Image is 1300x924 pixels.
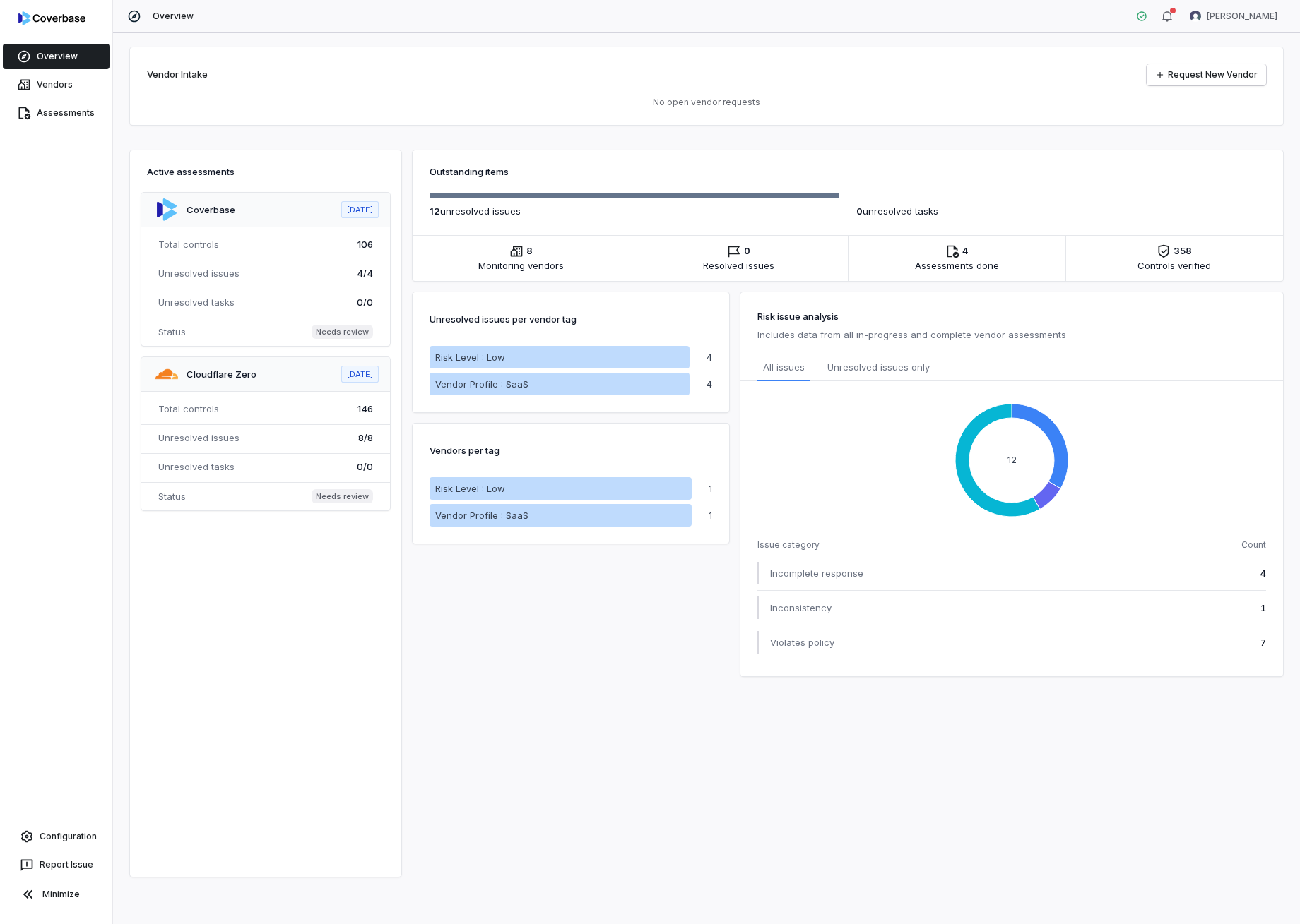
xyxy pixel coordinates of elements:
button: Minimize [6,880,107,908]
span: 0 [744,244,750,258]
a: Vendors [3,72,110,97]
span: [PERSON_NAME] [1207,11,1277,22]
p: Vendor Profile : SaaS [435,377,528,391]
span: 12 [430,205,440,217]
p: Unresolved issues per vendor tag [430,309,577,329]
h3: Outstanding items [430,164,1266,179]
p: Vendor Profile : SaaS [435,508,528,522]
img: logo-D7KZi-bG.svg [18,11,85,25]
span: 358 [1174,244,1192,258]
span: 8 [526,244,533,258]
span: 1 [1260,601,1266,615]
p: 1 [709,511,712,520]
span: 4 [962,244,969,258]
span: All issues [763,360,805,374]
p: No open vendor requests [147,97,1266,108]
button: Neil Kelly avatar[PERSON_NAME] [1181,6,1286,27]
span: Violates policy [770,635,834,649]
span: Controls verified [1137,258,1211,272]
h3: Active assessments [147,164,384,179]
span: Monitoring vendors [478,258,564,272]
img: Neil Kelly avatar [1190,11,1201,22]
span: 7 [1260,635,1266,649]
h3: Risk issue analysis [757,309,1266,323]
span: Unresolved issues only [827,360,930,376]
p: 4 [707,353,712,362]
p: 1 [709,484,712,493]
span: Issue category [757,539,820,551]
p: Includes data from all in-progress and complete vendor assessments [757,326,1266,343]
span: Overview [153,11,194,22]
p: Vendors per tag [430,440,500,460]
span: Assessments done [915,258,999,272]
span: Incomplete response [770,566,863,580]
p: 4 [707,380,712,389]
span: Inconsistency [770,601,832,615]
a: Overview [3,44,110,69]
span: Count [1241,539,1266,551]
a: Coverbase [187,204,235,215]
a: Cloudflare Zero [187,368,256,380]
p: unresolved issue s [430,204,839,218]
span: 4 [1260,566,1266,580]
a: Request New Vendor [1147,64,1266,85]
a: Assessments [3,100,110,126]
p: Risk Level : Low [435,350,505,364]
h2: Vendor Intake [147,68,208,82]
button: Report Issue [6,852,107,877]
span: Resolved issues [703,258,774,272]
a: Configuration [6,824,107,849]
p: unresolved task s [856,204,1266,218]
text: 12 [1007,454,1017,465]
span: 0 [856,205,863,217]
p: Risk Level : Low [435,481,505,496]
